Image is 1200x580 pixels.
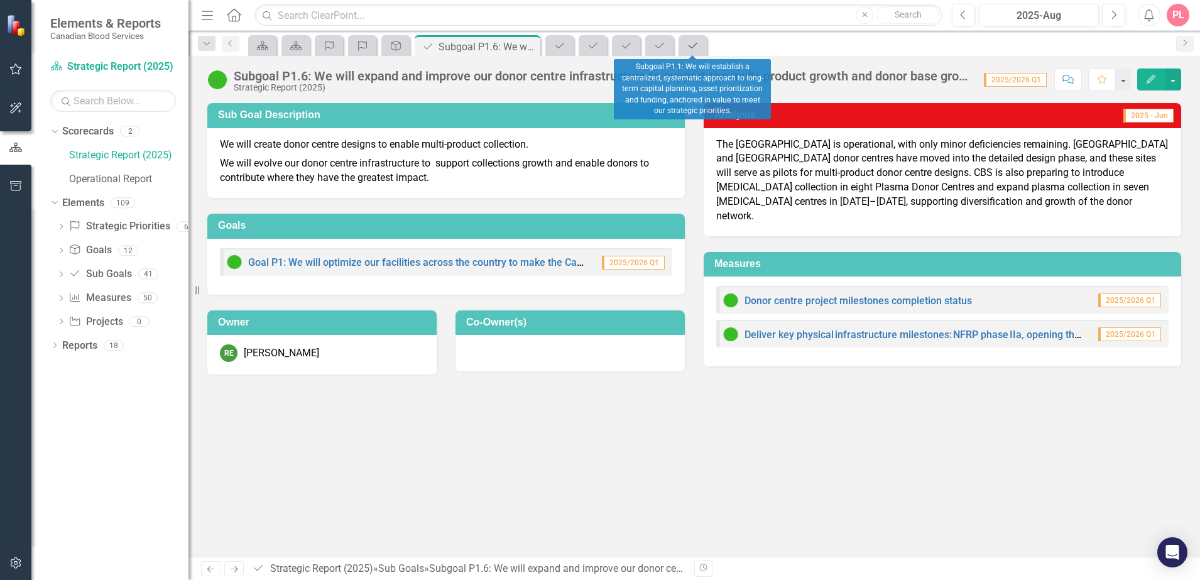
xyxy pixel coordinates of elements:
div: 2 [120,126,140,137]
div: Open Intercom Messenger [1157,537,1187,567]
img: ClearPoint Strategy [6,14,28,36]
h3: Sub Goal Description [218,109,679,121]
a: Sub Goals [378,562,424,574]
a: Operational Report [69,172,188,187]
div: 6 [177,221,197,232]
small: Canadian Blood Services [50,31,161,41]
span: Search [895,9,922,19]
input: Search Below... [50,90,176,112]
a: Elements [62,196,104,211]
div: 109 [111,197,135,208]
a: Strategic Priorities [68,219,170,234]
p: We will create donor centre designs to enable multi-product collection. [220,138,672,155]
input: Search ClearPoint... [254,4,942,26]
span: 2025/2026 Q1 [1098,293,1161,307]
div: Subgoal P1.6: We will expand and improve our donor centre infrastructure to support the multi-pro... [439,39,537,55]
span: 2025 - Jun [1123,109,1174,123]
div: 0 [129,316,150,327]
a: Goal P1: We will optimize our facilities across the country to make the Canadian Blood Services n... [248,256,893,268]
img: On Target [227,254,242,270]
a: Strategic Report (2025) [50,60,176,74]
div: 2025-Aug [983,8,1094,23]
a: Strategic Report (2025) [270,562,373,574]
div: 18 [104,340,124,351]
p: We will evolve our donor centre infrastructure to support collections growth and enable donors to... [220,154,672,185]
span: Elements & Reports [50,16,161,31]
div: Subgoal P1.6: We will expand and improve our donor centre infrastructure to support the multi-pro... [234,69,971,83]
div: [PERSON_NAME] [244,346,319,361]
span: 2025/2026 Q1 [602,256,665,270]
div: RE [220,344,237,362]
div: Subgoal P1.6: We will expand and improve our donor centre infrastructure to support the multi-pro... [429,562,1177,574]
h3: Analysis [714,109,919,121]
div: » » [252,562,685,576]
a: Strategic Report (2025) [69,148,188,163]
span: 2025/2026 Q1 [1098,327,1161,341]
button: PL [1167,4,1189,26]
img: On Target [723,293,738,308]
a: Goals [68,243,111,258]
h3: Goals [218,220,679,231]
div: Subgoal P1.1: We will establish a centralized, systematic approach to long-term capital planning,... [614,59,771,119]
div: Strategic Report (2025) [234,83,971,92]
button: Search [876,6,939,24]
div: 41 [138,269,158,280]
img: On Target [207,70,227,90]
h3: Co-Owner(s) [466,317,679,328]
a: Scorecards [62,124,114,139]
img: On Target [723,327,738,342]
p: The [GEOGRAPHIC_DATA] is operational, with only minor deficiencies remaining. [GEOGRAPHIC_DATA] a... [716,138,1169,224]
span: 2025/2026 Q1 [984,73,1047,87]
a: Donor centre project milestones completion status [745,295,972,307]
a: Projects [68,315,123,329]
div: 50 [138,293,158,304]
a: Measures [68,291,131,305]
div: 12 [118,245,138,256]
button: 2025-Aug [979,4,1099,26]
a: Reports [62,339,97,353]
a: Sub Goals [68,267,131,282]
h3: Measures [714,258,1175,270]
h3: Owner [218,317,430,328]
